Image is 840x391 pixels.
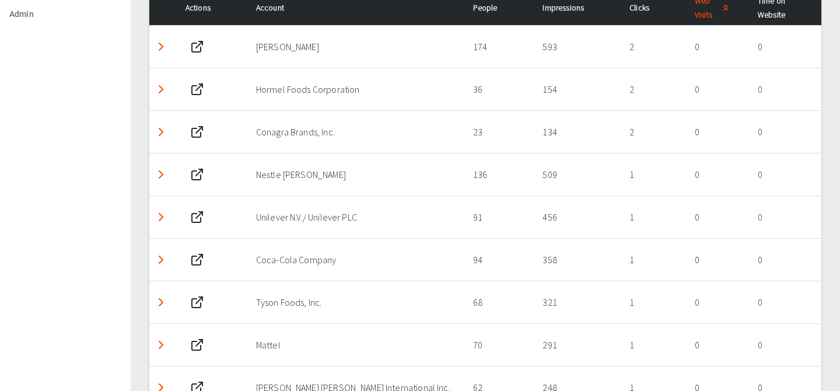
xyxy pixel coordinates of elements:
p: 358 [542,253,611,267]
p: 0 [695,125,739,139]
button: Detail panel visibility toggle [149,163,173,186]
p: 136 [473,167,524,181]
p: 0 [758,253,812,267]
p: 1 [629,167,676,181]
p: 68 [473,295,524,309]
p: 321 [542,295,611,309]
span: Account [256,1,303,15]
p: 154 [542,82,611,96]
button: Detail panel visibility toggle [149,291,173,314]
button: Detail panel visibility toggle [149,35,173,58]
span: Actions [185,1,229,15]
p: Tyson Foods, Inc. [256,295,454,309]
p: Coca-Cola Company [256,253,454,267]
button: Web Site [185,78,209,101]
p: 0 [695,338,739,352]
p: 0 [695,167,739,181]
p: 0 [758,167,812,181]
p: 0 [758,338,812,352]
p: 0 [758,82,812,96]
p: 1 [629,295,676,309]
p: 2 [629,125,676,139]
span: People [473,1,516,15]
p: 0 [758,295,812,309]
button: Detail panel visibility toggle [149,78,173,101]
div: Clicks [629,1,676,15]
p: 509 [542,167,611,181]
div: Impressions [542,1,611,15]
p: 2 [629,82,676,96]
p: Hormel Foods Corporation [256,82,454,96]
div: Actions [185,1,237,15]
p: 174 [473,40,524,54]
p: 36 [473,82,524,96]
div: Account [256,1,454,15]
p: 0 [695,253,739,267]
p: 291 [542,338,611,352]
p: 456 [542,210,611,224]
p: 0 [695,40,739,54]
p: 91 [473,210,524,224]
button: Web Site [185,333,209,357]
p: 70 [473,338,524,352]
p: 134 [542,125,611,139]
p: 0 [695,210,739,224]
p: 0 [695,82,739,96]
p: 94 [473,253,524,267]
p: 593 [542,40,611,54]
p: 0 [758,40,812,54]
button: Web Site [185,205,209,229]
span: Clicks [629,1,668,15]
p: 1 [629,210,676,224]
p: 0 [758,210,812,224]
button: Detail panel visibility toggle [149,248,173,271]
p: 0 [695,295,739,309]
p: 1 [629,253,676,267]
p: Unilever N.V./ Unilever PLC [256,210,454,224]
button: Detail panel visibility toggle [149,333,173,357]
button: Web Site [185,291,209,314]
button: Detail panel visibility toggle [149,205,173,229]
button: Web Site [185,120,209,144]
p: Conagra Brands, Inc. [256,125,454,139]
p: 1 [629,338,676,352]
p: Mattel [256,338,454,352]
span: Impressions [542,1,603,15]
button: Detail panel visibility toggle [149,120,173,144]
button: Web Site [185,35,209,58]
p: 2 [629,40,676,54]
p: 0 [758,125,812,139]
button: Web Site [185,248,209,271]
p: Nestle [PERSON_NAME] [256,167,454,181]
button: Web Site [185,163,209,186]
div: People [473,1,524,15]
p: [PERSON_NAME] [256,40,454,54]
p: 23 [473,125,524,139]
